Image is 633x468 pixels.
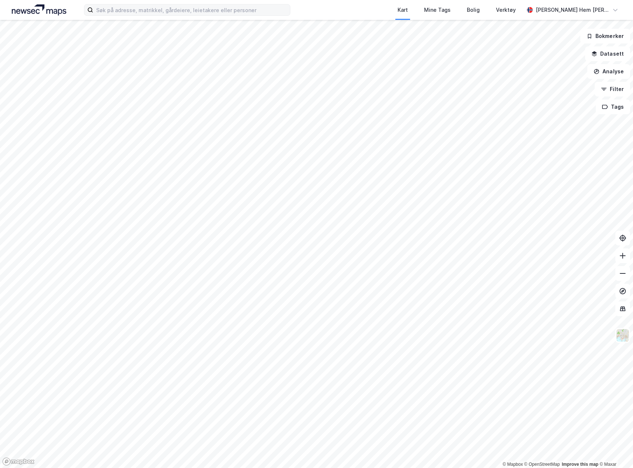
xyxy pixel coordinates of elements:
[562,462,598,467] a: Improve this map
[585,46,630,61] button: Datasett
[93,4,290,15] input: Søk på adresse, matrikkel, gårdeiere, leietakere eller personer
[536,6,609,14] div: [PERSON_NAME] Hem [PERSON_NAME]
[398,6,408,14] div: Kart
[503,462,523,467] a: Mapbox
[595,82,630,97] button: Filter
[587,64,630,79] button: Analyse
[616,328,630,342] img: Z
[596,433,633,468] iframe: Chat Widget
[467,6,480,14] div: Bolig
[580,29,630,43] button: Bokmerker
[424,6,451,14] div: Mine Tags
[2,457,35,466] a: Mapbox homepage
[596,433,633,468] div: Kontrollprogram for chat
[12,4,66,15] img: logo.a4113a55bc3d86da70a041830d287a7e.svg
[496,6,516,14] div: Verktøy
[596,99,630,114] button: Tags
[524,462,560,467] a: OpenStreetMap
